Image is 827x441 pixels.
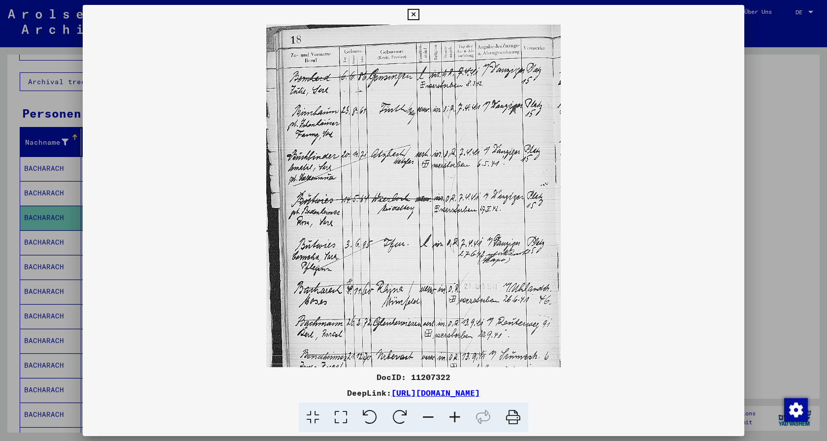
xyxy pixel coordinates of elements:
img: Zustimmung ändern [784,398,808,422]
a: [URL][DOMAIN_NAME] [391,388,480,398]
div: DocID: 11207322 [83,371,744,383]
div: Zustimmung ändern [784,398,807,421]
div: DeepLink: [83,387,744,399]
img: 001.jpg [266,25,561,416]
